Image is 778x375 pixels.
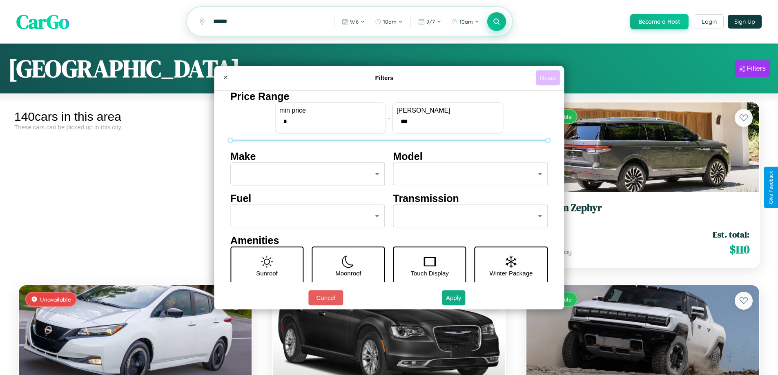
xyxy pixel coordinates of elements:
[40,296,71,303] span: Unavailable
[397,107,499,114] label: [PERSON_NAME]
[16,8,69,35] span: CarGo
[442,290,466,305] button: Apply
[393,151,548,162] h4: Model
[230,193,385,204] h4: Fuel
[388,112,390,123] p: -
[426,18,435,25] span: 9 / 7
[230,91,548,102] h4: Price Range
[279,107,381,114] label: min price
[695,14,724,29] button: Login
[8,52,240,85] h1: [GEOGRAPHIC_DATA]
[490,268,533,279] p: Winter Package
[383,18,397,25] span: 10am
[338,15,369,28] button: 9/6
[393,193,548,204] h4: Transmission
[768,171,774,204] div: Give Feedback
[536,202,749,214] h3: Lincoln Zephyr
[371,15,407,28] button: 10am
[447,15,484,28] button: 10am
[414,15,446,28] button: 9/7
[14,124,256,131] div: These cars can be picked up in this city.
[459,18,473,25] span: 10am
[233,74,536,81] h4: Filters
[256,268,278,279] p: Sunroof
[713,229,749,240] span: Est. total:
[747,64,766,73] div: Filters
[350,18,359,25] span: 9 / 6
[536,70,560,85] button: Reset
[410,268,448,279] p: Touch Display
[230,235,548,246] h4: Amenities
[630,14,689,29] button: Become a Host
[735,60,770,77] button: Filters
[14,110,256,124] div: 140 cars in this area
[308,290,343,305] button: Cancel
[728,15,762,29] button: Sign Up
[230,151,385,162] h4: Make
[536,202,749,222] a: Lincoln Zephyr2021
[729,241,749,257] span: $ 110
[335,268,361,279] p: Moonroof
